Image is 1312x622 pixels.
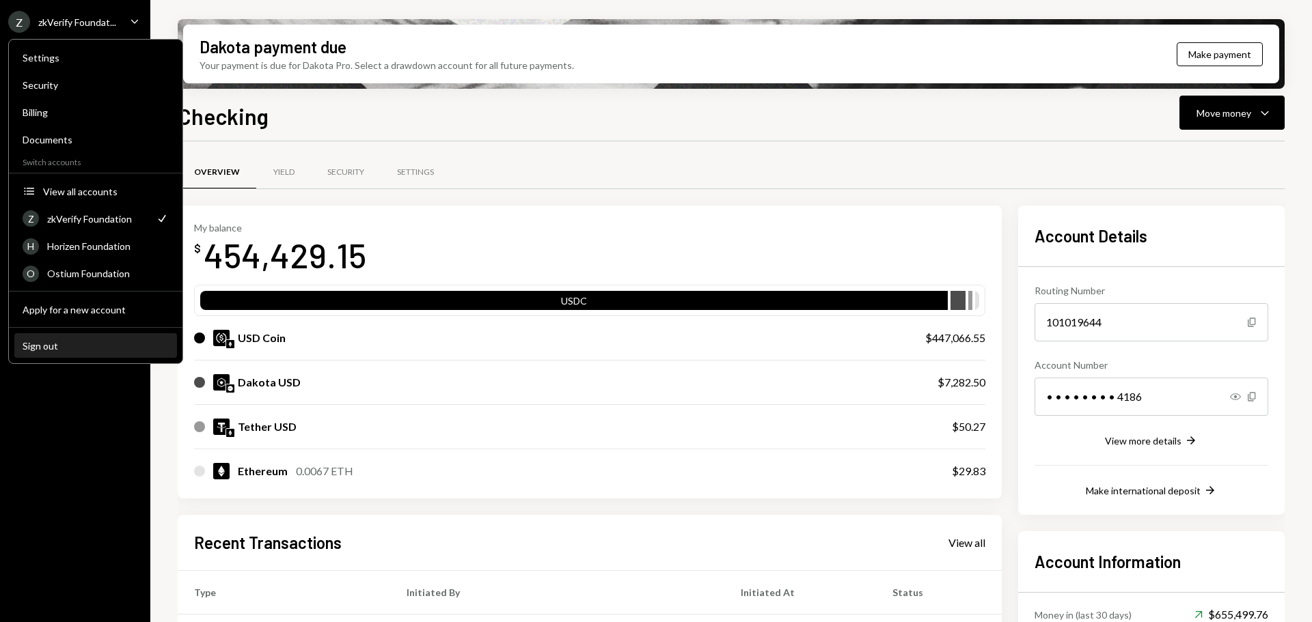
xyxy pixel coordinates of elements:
a: Settings [14,45,177,70]
div: Security [23,79,169,91]
div: Billing [23,107,169,118]
div: View more details [1105,435,1181,447]
div: Move money [1197,106,1251,120]
th: Initiated By [390,570,724,614]
div: Ostium Foundation [47,268,169,279]
button: Move money [1179,96,1285,130]
div: Sign out [23,340,169,352]
div: Money in (last 30 days) [1035,608,1132,622]
div: Apply for a new account [23,304,169,315]
div: zkVerify Foundat... [38,16,116,28]
div: 101019644 [1035,303,1268,341]
div: $29.83 [952,463,985,479]
div: zkVerify Foundation [47,213,147,225]
div: Settings [23,52,169,63]
th: Status [876,570,1002,614]
div: Tether USD [238,419,297,435]
button: Make international deposit [1086,483,1217,498]
div: Overview [194,167,240,178]
a: Security [14,72,177,97]
div: $447,066.55 [925,330,985,346]
div: USDC [200,294,948,313]
h2: Account Information [1035,550,1268,573]
div: Z [8,11,30,33]
a: View all [948,535,985,550]
img: USDT [213,419,230,435]
img: ethereum-mainnet [226,429,234,437]
a: HHorizen Foundation [14,234,177,258]
div: Switch accounts [9,154,182,167]
div: Ethereum [238,463,288,479]
button: Apply for a new account [14,298,177,322]
img: USDC [213,330,230,346]
button: Make payment [1177,42,1263,66]
div: Documents [23,134,169,145]
div: Make international deposit [1086,485,1201,496]
h2: Account Details [1035,225,1268,247]
a: Documents [14,127,177,152]
button: View more details [1105,434,1198,449]
div: Account Number [1035,358,1268,372]
a: Settings [381,155,450,190]
div: Routing Number [1035,283,1268,298]
div: My balance [194,222,366,234]
a: Billing [14,100,177,124]
div: Settings [397,167,434,178]
div: USD Coin [238,330,286,346]
div: Dakota USD [238,374,301,391]
div: Z [23,210,39,227]
a: Security [311,155,381,190]
div: Horizen Foundation [47,240,169,252]
a: Yield [256,155,311,190]
div: O [23,266,39,282]
button: View all accounts [14,180,177,204]
a: Overview [178,155,256,190]
div: • • • • • • • • 4186 [1035,378,1268,416]
div: Your payment is due for Dakota Pro. Select a drawdown account for all future payments. [200,58,574,72]
img: ethereum-mainnet [226,340,234,348]
th: Type [178,570,390,614]
div: $50.27 [952,419,985,435]
h1: Checking [178,102,269,130]
img: DKUSD [213,374,230,391]
div: $7,282.50 [938,374,985,391]
div: Dakota payment due [200,36,346,58]
div: H [23,238,39,255]
div: Yield [273,167,295,178]
img: ETH [213,463,230,479]
div: View all [948,536,985,550]
div: 454,429.15 [204,234,366,277]
a: OOstium Foundation [14,261,177,285]
div: 0.0067 ETH [296,463,353,479]
div: View all accounts [43,186,169,197]
h2: Recent Transactions [194,531,342,554]
button: Sign out [14,334,177,358]
img: base-mainnet [226,384,234,393]
div: $ [194,242,201,255]
div: Security [327,167,364,178]
th: Initiated At [724,570,876,614]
